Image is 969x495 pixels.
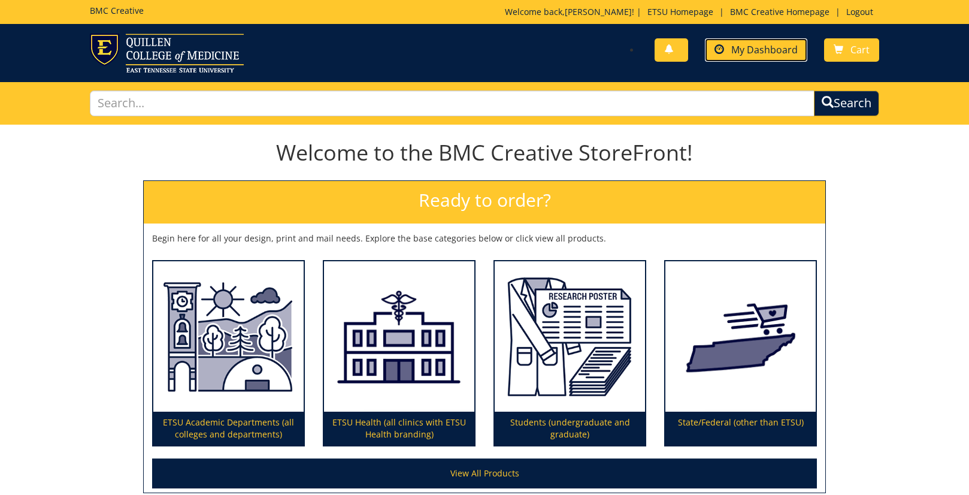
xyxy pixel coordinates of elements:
span: My Dashboard [731,43,798,56]
a: Students (undergraduate and graduate) [495,261,645,446]
p: State/Federal (other than ETSU) [665,412,816,445]
h2: Ready to order? [144,181,825,224]
img: Students (undergraduate and graduate) [495,261,645,412]
input: Search... [90,90,814,116]
a: ETSU Health (all clinics with ETSU Health branding) [324,261,474,446]
p: Students (undergraduate and graduate) [495,412,645,445]
p: Begin here for all your design, print and mail needs. Explore the base categories below or click ... [152,233,817,245]
a: Cart [824,38,879,62]
a: ETSU Homepage [641,6,719,17]
p: ETSU Health (all clinics with ETSU Health branding) [324,412,474,445]
a: ETSU Academic Departments (all colleges and departments) [153,261,304,446]
a: Logout [840,6,879,17]
img: State/Federal (other than ETSU) [665,261,816,412]
a: BMC Creative Homepage [724,6,835,17]
a: State/Federal (other than ETSU) [665,261,816,446]
img: ETSU logo [90,34,244,73]
img: ETSU Academic Departments (all colleges and departments) [153,261,304,412]
img: ETSU Health (all clinics with ETSU Health branding) [324,261,474,412]
h1: Welcome to the BMC Creative StoreFront! [143,141,826,165]
a: My Dashboard [705,38,807,62]
h5: BMC Creative [90,6,144,15]
a: View All Products [152,458,817,488]
button: Search [814,90,879,116]
p: Welcome back, ! | | | [505,6,879,18]
span: Cart [850,43,870,56]
p: ETSU Academic Departments (all colleges and departments) [153,412,304,445]
a: [PERSON_NAME] [565,6,632,17]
